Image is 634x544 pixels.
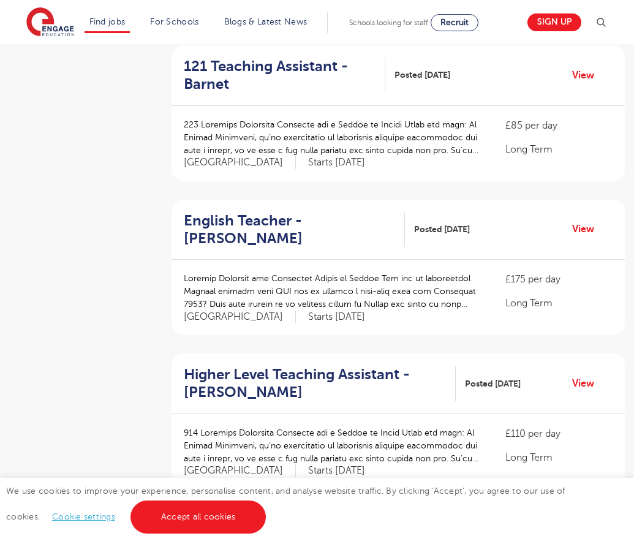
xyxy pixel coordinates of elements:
[6,486,565,521] span: We use cookies to improve your experience, personalise content, and analyse website traffic. By c...
[184,58,375,93] h2: 121 Teaching Assistant - Barnet
[440,18,469,27] span: Recruit
[184,366,446,401] h2: Higher Level Teaching Assistant - [PERSON_NAME]
[184,58,385,93] a: 121 Teaching Assistant - Barnet
[349,18,428,27] span: Schools looking for staff
[224,17,308,26] a: Blogs & Latest News
[52,512,115,521] a: Cookie settings
[394,69,450,81] span: Posted [DATE]
[505,450,613,465] p: Long Term
[308,156,365,169] p: Starts [DATE]
[150,17,198,26] a: For Schools
[184,272,481,311] p: Loremip Dolorsit ame Consectet Adipis el Seddoe Tem inc ut laboreetdol Magnaal enimadm veni QUI n...
[431,14,478,31] a: Recruit
[184,212,405,247] a: English Teacher - [PERSON_NAME]
[184,156,296,169] span: [GEOGRAPHIC_DATA]
[527,13,581,31] a: Sign up
[89,17,126,26] a: Find jobs
[184,118,481,157] p: 223 Loremips Dolorsita Consecte adi e Seddoe te Incidi Utlab etd magn: Al Enimad Minimveni, qu’no...
[505,118,613,133] p: £85 per day
[184,426,481,465] p: 914 Loremips Dolorsita Consecte adi e Seddoe te Incid Utlab etd magn: Al Enimad Minimveni, qu’no ...
[414,223,470,236] span: Posted [DATE]
[26,7,74,38] img: Engage Education
[572,376,603,391] a: View
[505,296,613,311] p: Long Term
[572,67,603,83] a: View
[465,377,521,390] span: Posted [DATE]
[572,221,603,237] a: View
[184,464,296,477] span: [GEOGRAPHIC_DATA]
[308,464,365,477] p: Starts [DATE]
[184,366,456,401] a: Higher Level Teaching Assistant - [PERSON_NAME]
[505,142,613,157] p: Long Term
[505,272,613,287] p: £175 per day
[505,426,613,441] p: £110 per day
[184,311,296,323] span: [GEOGRAPHIC_DATA]
[308,311,365,323] p: Starts [DATE]
[130,501,266,534] a: Accept all cookies
[184,212,395,247] h2: English Teacher - [PERSON_NAME]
